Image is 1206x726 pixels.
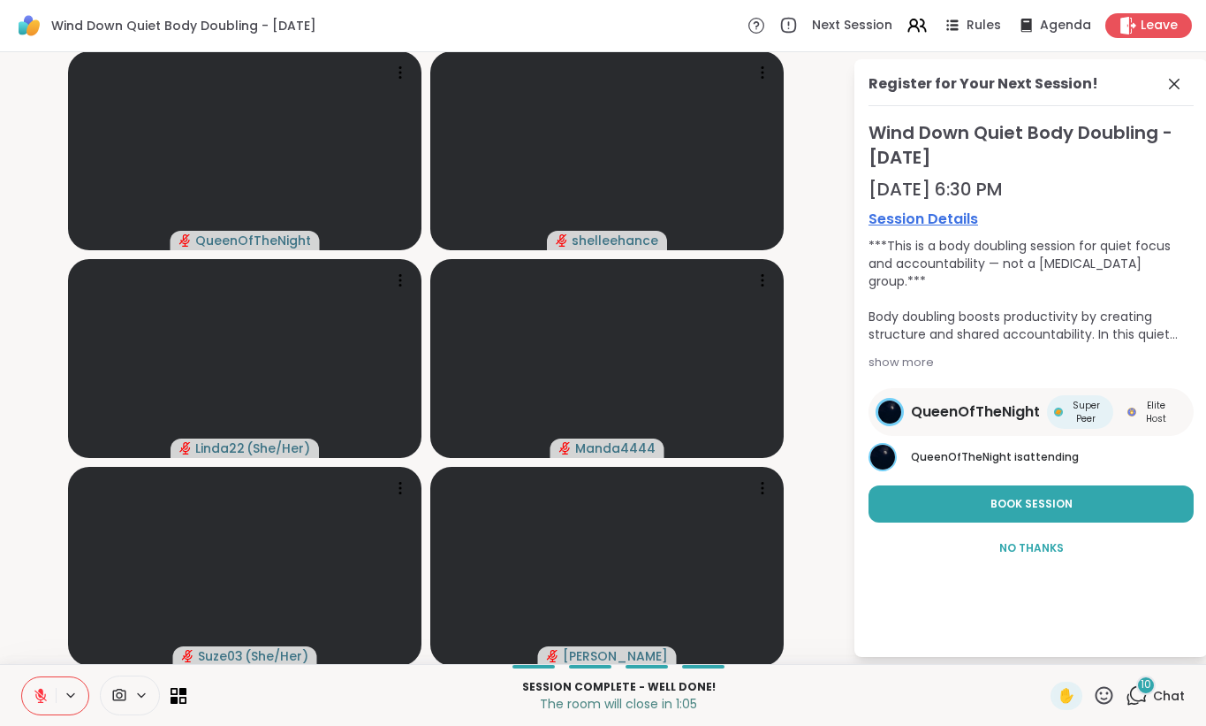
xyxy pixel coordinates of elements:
[868,354,1194,371] div: show more
[245,647,308,665] span: ( She/Her )
[179,234,192,247] span: audio-muted
[197,695,1040,713] p: The room will close in 1:05
[999,540,1064,556] span: No Thanks
[868,209,1194,230] a: Session Details
[868,485,1194,523] button: Book Session
[911,401,1040,423] span: QueenOfTheNight
[1058,685,1075,707] span: ✋
[868,237,1194,343] div: ***This is a body doubling session for quiet focus and accountability — not a [MEDICAL_DATA] grou...
[967,17,1001,34] span: Rules
[911,449,1194,465] p: is attending
[911,449,1012,464] span: QueenOfTheNight
[197,679,1040,695] p: Session Complete - well done!
[179,442,192,455] span: audio-muted
[868,73,1098,95] div: Register for Your Next Session!
[195,439,245,457] span: Linda22
[812,17,892,34] span: Next Session
[198,647,243,665] span: Suze03
[1054,408,1063,416] img: Super Peer
[247,439,310,457] span: ( She/Her )
[51,17,316,34] span: Wind Down Quiet Body Doubling - [DATE]
[1141,677,1151,692] span: 10
[182,650,194,662] span: audio-muted
[572,232,658,249] span: shelleehance
[14,11,44,41] img: ShareWell Logomark
[1040,17,1091,34] span: Agenda
[1140,399,1172,425] span: Elite Host
[547,650,559,662] span: audio-muted
[1141,17,1178,34] span: Leave
[868,388,1194,436] a: QueenOfTheNightQueenOfTheNightSuper PeerSuper PeerElite HostElite Host
[563,647,668,665] span: [PERSON_NAME]
[990,496,1073,512] span: Book Session
[870,445,895,470] img: QueenOfTheNight
[575,439,656,457] span: Manda4444
[559,442,572,455] span: audio-muted
[1066,399,1106,425] span: Super Peer
[878,401,901,424] img: QueenOfTheNight
[868,120,1194,170] span: Wind Down Quiet Body Doubling - [DATE]
[195,232,311,249] span: QueenOfTheNight
[1127,408,1136,416] img: Elite Host
[556,234,568,247] span: audio-muted
[868,530,1194,567] button: No Thanks
[868,177,1194,202] div: [DATE] 6:30 PM
[1153,687,1185,705] span: Chat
